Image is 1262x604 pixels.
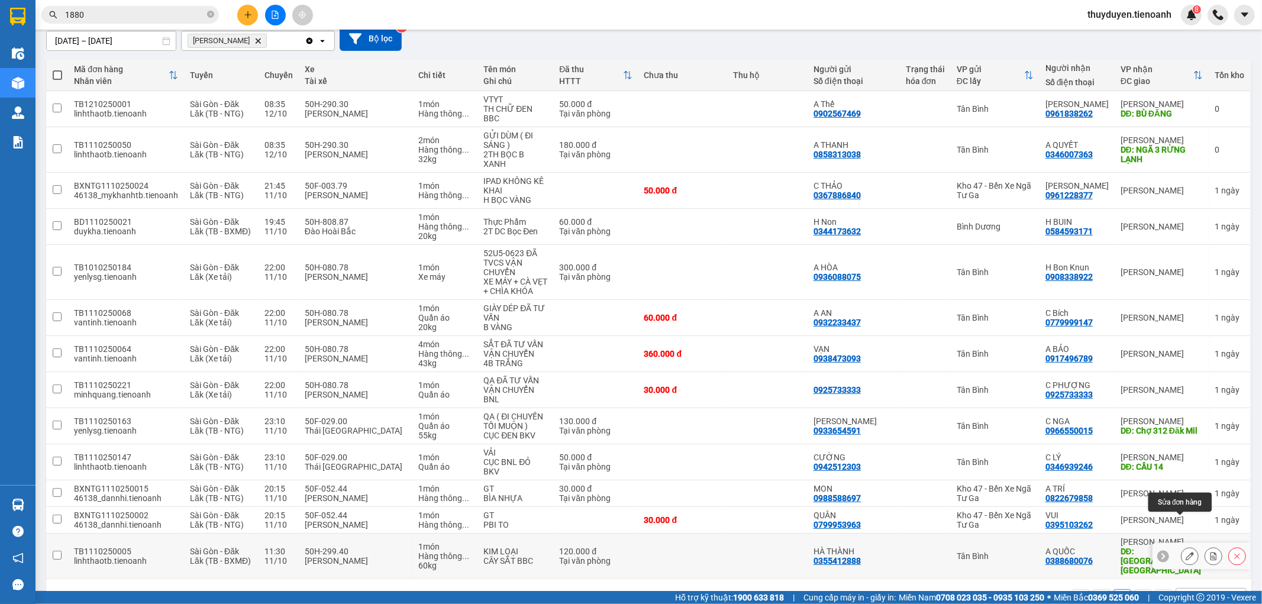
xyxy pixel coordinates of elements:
span: ... [462,349,469,358]
div: 23:10 [264,453,293,462]
div: QA ĐÃ TƯ VẤN VẬN CHUYỂN [483,376,547,395]
div: 1 món [418,99,472,109]
div: 0344173632 [814,227,861,236]
div: 0902567469 [814,109,861,118]
div: 1 món [418,453,472,462]
sup: 8 [1193,5,1201,14]
div: 0932233437 [814,318,861,327]
button: plus [237,5,258,25]
div: Hàng thông thường [418,145,472,154]
div: 50H-290.30 [305,99,406,109]
div: 22:00 [264,308,293,318]
span: ngày [1221,457,1240,467]
div: 08:35 [264,140,293,150]
div: CỤC ĐEN BKV [483,431,547,440]
div: 11/10 [264,426,293,435]
div: CỤC BNL ĐỎ BKV [483,457,547,476]
span: 8 [1195,5,1199,14]
div: hóa đơn [906,76,945,86]
div: 11/10 [264,493,293,503]
div: 0966550015 [1045,426,1093,435]
div: 50H-808.87 [305,217,406,227]
div: Quần áo [418,462,472,471]
div: DĐ: CẦU 14 [1121,462,1203,471]
div: Xe [305,64,406,74]
div: 22:00 [264,344,293,354]
div: BNL [483,395,547,404]
svg: Delete [254,37,262,44]
div: Quần áo [418,313,472,322]
div: DĐ: NGÃ 3 RỪNG LẠNH [1121,145,1203,164]
div: B VÀNG [483,322,547,332]
div: Xe máy [418,272,472,282]
span: aim [298,11,306,19]
div: Tồn kho [1215,70,1244,80]
th: Toggle SortBy [951,60,1040,91]
div: 0938473093 [814,354,861,363]
div: minhquang.tienoanh [74,390,178,399]
div: Tân Bình [957,349,1034,358]
img: warehouse-icon [12,106,24,119]
div: [PERSON_NAME] [1121,135,1203,145]
div: BÌA NHỰA [483,493,547,503]
div: BXNTG1110250015 [74,484,178,493]
div: Mã đơn hàng [74,64,169,74]
div: Sửa đơn hàng [1148,493,1212,512]
span: Sài Gòn - Đăk Lăk (Xe tải) [190,308,239,327]
div: TB1110250068 [74,308,178,318]
div: [PERSON_NAME] [1121,385,1203,395]
div: QA ( ĐI CHUYẾN TỐI MUỘN ) [483,412,547,431]
div: A BẢO [1045,344,1109,354]
button: Bộ lọc [340,27,402,51]
div: ĐC lấy [957,76,1024,86]
div: Hàng thông thường [418,190,472,200]
div: Tại văn phòng [559,150,632,159]
div: Tên món [483,64,547,74]
div: 55 kg [418,431,472,440]
div: TB1110250050 [74,140,178,150]
div: 0346007363 [1045,150,1093,159]
span: ngày [1221,489,1240,498]
span: close-circle [207,11,214,18]
div: [PERSON_NAME] [305,150,406,159]
div: 60.000 đ [644,313,722,322]
div: Ghi chú [483,76,547,86]
div: Tân Bình [957,457,1034,467]
span: ... [462,109,469,118]
div: 0908338922 [1045,272,1093,282]
span: thuyduyen.tienoanh [1078,7,1181,22]
span: ngày [1221,222,1240,231]
div: Tuyến [190,70,253,80]
div: GỬI DÙM ( ĐI SÁNG ) [483,131,547,150]
div: 50H-290.30 [305,140,406,150]
div: DĐ: Chợ 312 Đăk Mil [1121,426,1203,435]
span: ngày [1221,421,1240,431]
div: [PERSON_NAME] [305,190,406,200]
div: Chi tiết [418,70,472,80]
div: TB1210250001 [74,99,178,109]
div: Đã thu [559,64,622,74]
div: Tân Bình [957,385,1034,395]
span: Sài Gòn - Đăk Lăk (TB - NTG) [190,140,244,159]
div: Hàng thông thường [418,493,472,503]
div: 19:45 [264,217,293,227]
div: 1 món [418,212,472,222]
div: Tại văn phòng [559,272,632,282]
div: Chưa thu [644,70,722,80]
div: 0925733333 [814,385,861,395]
div: H Non [814,217,894,227]
span: Sài Gòn - Đăk Lăk (Xe tải) [190,263,239,282]
div: 0 [1215,104,1244,114]
div: 50H-080.78 [305,380,406,390]
div: 30.000 đ [559,484,632,493]
span: ... [462,493,469,503]
div: Tân Bình [957,267,1034,277]
div: 50F-003.79 [305,181,406,190]
div: TB1110250163 [74,416,178,426]
img: phone-icon [1213,9,1224,20]
span: ... [462,222,469,231]
div: 1 món [418,181,472,190]
div: 1 món [418,263,472,272]
div: VẢI [483,448,547,457]
div: Tại văn phòng [559,227,632,236]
